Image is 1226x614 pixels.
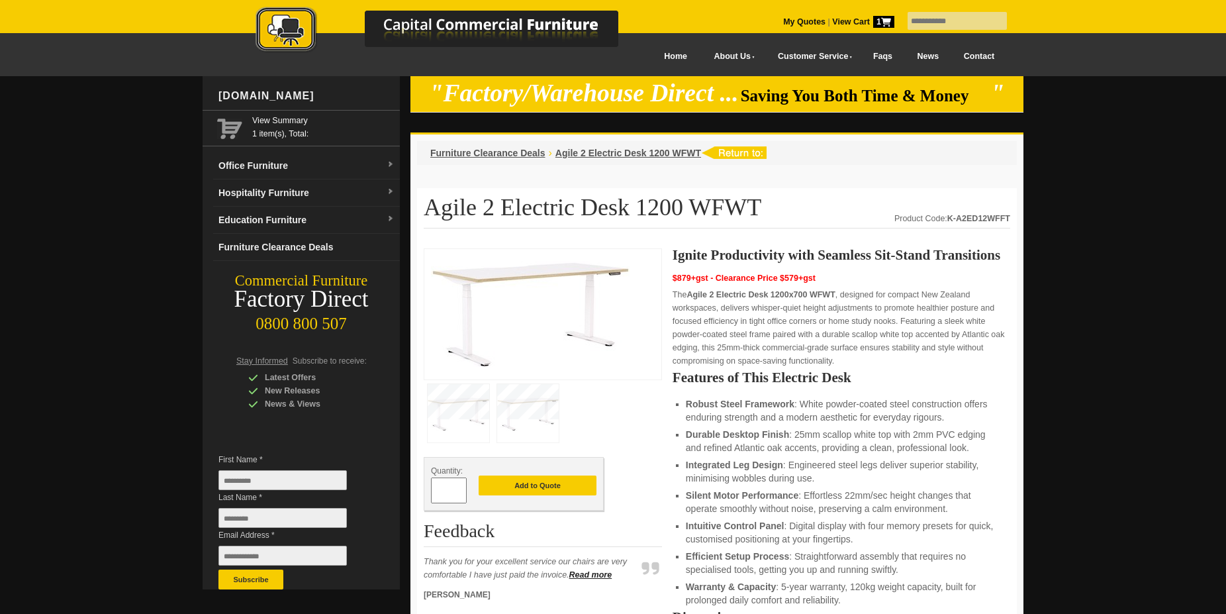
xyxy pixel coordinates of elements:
img: dropdown [387,188,395,196]
a: Office Furnituredropdown [213,152,400,179]
a: Capital Commercial Furniture Logo [219,7,683,59]
p: The , designed for compact New Zealand workspaces, delivers whisper-quiet height adjustments to p... [673,288,1010,368]
h2: Feedback [424,521,662,547]
a: News [905,42,951,72]
h2: Ignite Productivity with Seamless Sit-Stand Transitions [673,248,1010,262]
strong: Agile 2 Electric Desk 1200x700 WFWT [686,290,835,299]
li: › [549,146,552,160]
a: View Cart1 [830,17,894,26]
a: Contact [951,42,1007,72]
strong: Integrated Leg Design [686,460,783,470]
li: : 5-year warranty, 120kg weight capacity, built for prolonged daily comfort and reliability. [686,580,997,607]
input: Last Name * [218,508,347,528]
strong: View Cart [832,17,894,26]
p: Thank you for your excellent service our chairs are very comfortable I have just paid the invoice. [424,555,636,582]
a: Agile 2 Electric Desk 1200 WFWT [555,148,701,158]
button: Subscribe [218,570,283,589]
span: Stay Informed [236,356,288,366]
span: 1 item(s), Total: [252,114,395,138]
li: : Straightforward assembly that requires no specialised tools, getting you up and running swiftly. [686,550,997,576]
div: 0800 800 507 [203,308,400,333]
a: About Us [700,42,763,72]
div: [DOMAIN_NAME] [213,76,400,116]
input: Email Address * [218,546,347,566]
em: "Factory/Warehouse Direct ... [430,79,739,107]
li: : Digital display with four memory presets for quick, customised positioning at your fingertips. [686,519,997,546]
div: Latest Offers [248,371,374,384]
strong: Durable Desktop Finish [686,429,789,440]
li: : 25mm scallop white top with 2mm PVC edging and refined Atlantic oak accents, providing a clean,... [686,428,997,454]
img: dropdown [387,215,395,223]
a: View Summary [252,114,395,127]
span: First Name * [218,453,367,466]
span: Email Address * [218,529,367,542]
img: Capital Commercial Furniture Logo [219,7,683,55]
a: Furniture Clearance Deals [213,234,400,261]
div: Product Code: [894,212,1010,225]
input: First Name * [218,470,347,490]
li: : Effortless 22mm/sec height changes that operate smoothly without noise, preserving a calm envir... [686,489,997,515]
span: 1 [873,16,894,28]
li: : Engineered steel legs deliver superior stability, minimising wobbles during use. [686,458,997,485]
div: New Releases [248,384,374,397]
div: News & Views [248,397,374,411]
span: Saving You Both Time & Money [741,87,989,105]
img: Height-adjustable Agile 2 Electric Desk 1200 WFWT: strong white frame, 25mm thick top with oak ac... [431,256,630,369]
strong: Efficient Setup Process [686,551,789,562]
p: [PERSON_NAME] [424,588,636,601]
span: Subscribe to receive: [293,356,367,366]
strong: K-A2ED12WFFT [947,214,1010,223]
a: Customer Service [763,42,861,72]
a: Furniture Clearance Deals [430,148,545,158]
img: return to [701,146,767,159]
li: : White powder-coated steel construction offers enduring strength and a modern aesthetic for ever... [686,397,997,424]
strong: Intuitive Control Panel [686,521,784,531]
span: Quantity: [431,466,463,476]
a: Education Furnituredropdown [213,207,400,234]
strong: Silent Motor Performance [686,490,798,501]
div: Factory Direct [203,290,400,309]
span: Last Name * [218,491,367,504]
div: Commercial Furniture [203,272,400,290]
button: Add to Quote [479,476,596,495]
a: Read more [569,570,612,580]
h1: Agile 2 Electric Desk 1200 WFWT [424,195,1010,229]
img: dropdown [387,161,395,169]
em: " [991,79,1005,107]
strong: Warranty & Capacity [686,582,776,592]
a: Faqs [861,42,905,72]
strong: $879+gst - Clearance Price $579+gst [673,274,816,283]
h2: Features of This Electric Desk [673,371,1010,384]
a: Hospitality Furnituredropdown [213,179,400,207]
a: My Quotes [783,17,825,26]
strong: Robust Steel Framework [686,399,794,409]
